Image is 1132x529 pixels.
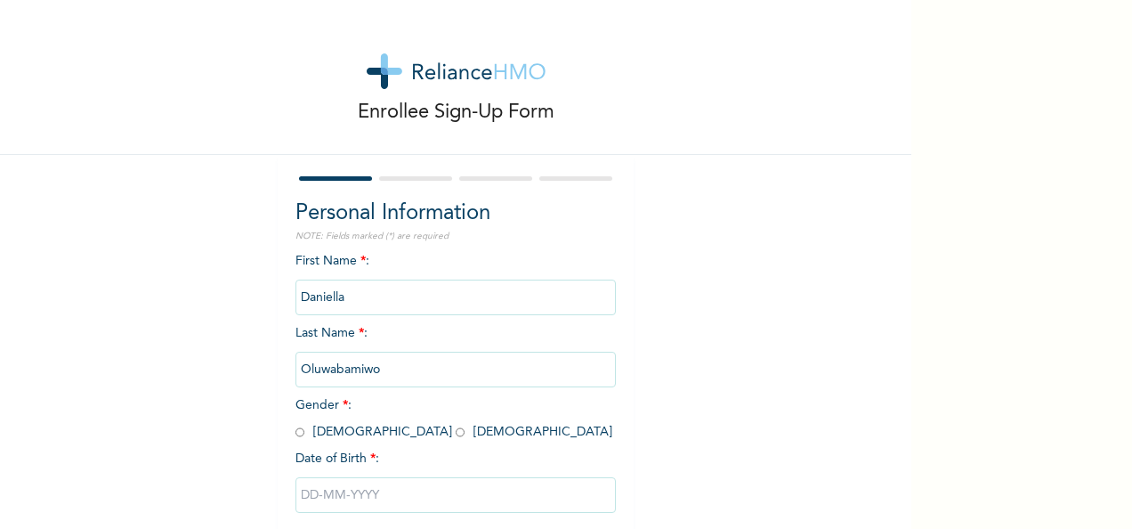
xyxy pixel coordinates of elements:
input: DD-MM-YYYY [295,477,616,513]
p: NOTE: Fields marked (*) are required [295,230,616,243]
p: Enrollee Sign-Up Form [358,98,554,127]
h2: Personal Information [295,198,616,230]
img: logo [367,53,546,89]
span: Date of Birth : [295,450,379,468]
span: First Name : [295,255,616,304]
input: Enter your first name [295,280,616,315]
input: Enter your last name [295,352,616,387]
span: Last Name : [295,327,616,376]
span: Gender : [DEMOGRAPHIC_DATA] [DEMOGRAPHIC_DATA] [295,399,612,438]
